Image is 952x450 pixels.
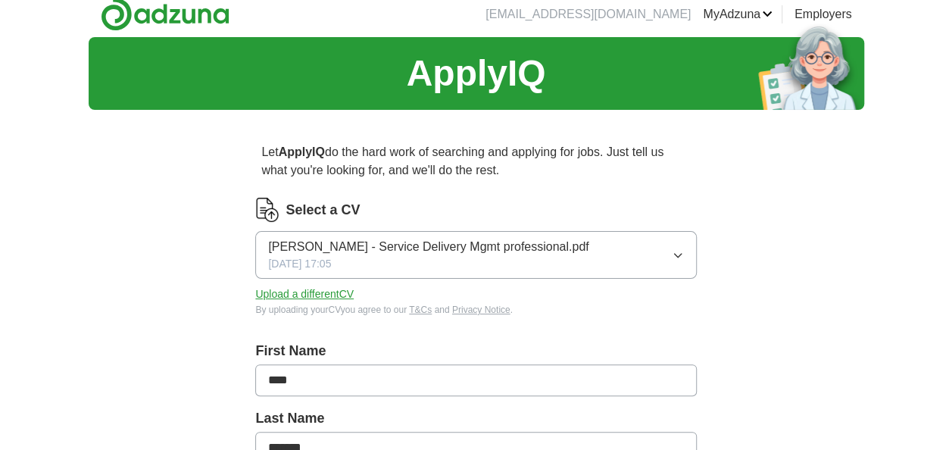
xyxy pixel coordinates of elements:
[279,145,325,158] strong: ApplyIQ
[406,46,545,101] h1: ApplyIQ
[286,200,360,220] label: Select a CV
[255,303,696,317] div: By uploading your CV you agree to our and .
[255,137,696,186] p: Let do the hard work of searching and applying for jobs. Just tell us what you're looking for, an...
[255,198,279,222] img: CV Icon
[794,5,852,23] a: Employers
[255,231,696,279] button: [PERSON_NAME] - Service Delivery Mgmt professional.pdf[DATE] 17:05
[703,5,773,23] a: MyAdzuna
[268,256,331,272] span: [DATE] 17:05
[452,305,510,315] a: Privacy Notice
[409,305,432,315] a: T&Cs
[255,286,354,302] button: Upload a differentCV
[255,408,696,429] label: Last Name
[255,341,696,361] label: First Name
[268,238,588,256] span: [PERSON_NAME] - Service Delivery Mgmt professional.pdf
[485,5,691,23] li: [EMAIL_ADDRESS][DOMAIN_NAME]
